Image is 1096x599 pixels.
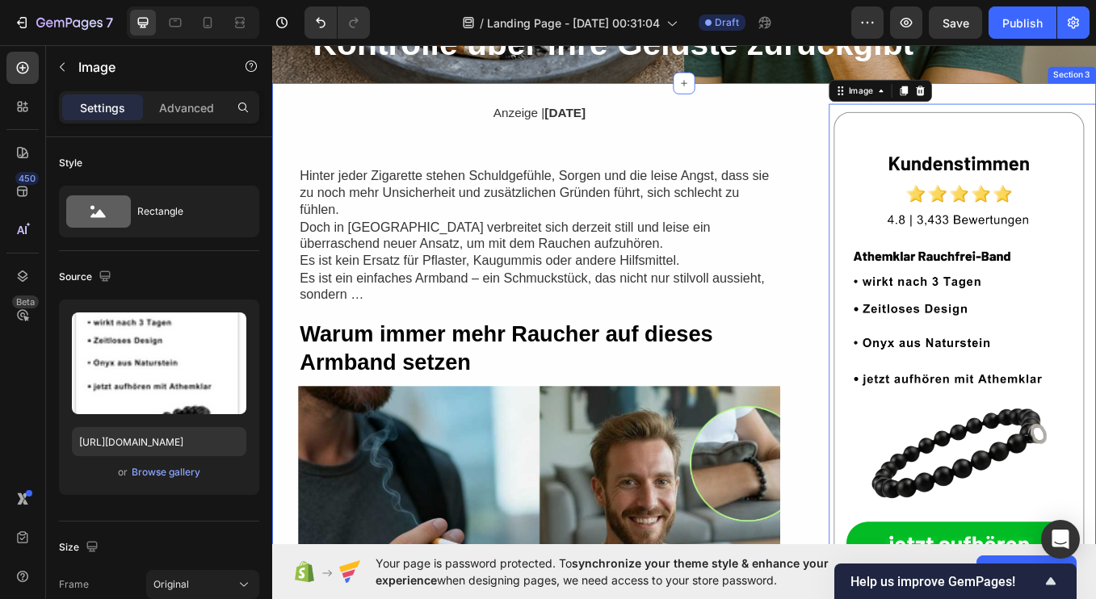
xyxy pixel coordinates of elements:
button: Show survey - Help us improve GemPages! [850,572,1060,591]
span: Draft [715,15,739,30]
span: Your page is password protected. To when designing pages, we need access to your store password. [376,555,892,589]
p: Doch in [GEOGRAPHIC_DATA] verbreitet sich derzeit still und leise ein überraschend neuer Ansatz, ... [32,210,596,249]
span: Landing Page - [DATE] 00:31:04 [487,15,660,31]
span: Save [943,16,969,30]
div: Section 3 [916,33,966,48]
div: Image [675,52,710,66]
strong: [DATE] [321,77,369,93]
p: Es ist ein einfaches Armband – ein Schmuckstück, das nicht nur stilvoll aussieht, sondern … [32,270,596,309]
button: Browse gallery [131,464,201,480]
button: Original [146,570,259,599]
span: synchronize your theme style & enhance your experience [376,556,829,587]
button: Save [929,6,982,39]
span: Help us improve GemPages! [850,574,1041,589]
img: preview-image [72,312,246,414]
span: / [480,15,484,31]
div: Open Intercom Messenger [1041,520,1080,559]
iframe: Design area [272,41,1096,548]
p: Es ist kein Ersatz für Pflaster, Kaugummis oder andere Hilfsmittel. [32,249,596,270]
button: 7 [6,6,120,39]
div: 450 [15,172,39,185]
p: 7 [106,13,113,32]
div: Browse gallery [132,465,200,480]
span: Original [153,577,189,592]
div: Source [59,266,115,288]
div: Publish [1002,15,1043,31]
p: Image [78,57,216,77]
div: Size [59,537,102,559]
p: Settings [80,99,125,116]
div: Beta [12,295,39,308]
button: Publish [989,6,1056,39]
div: Undo/Redo [304,6,370,39]
p: Hinter jeder Zigarette stehen Schuldgefühle, Sorgen und die leise Angst, dass sie zu noch mehr Un... [32,149,596,209]
span: or [118,463,128,482]
div: Style [59,156,82,170]
strong: Warum immer mehr Raucher auf dieses Armband setzen [32,330,519,393]
button: Allow access [976,555,1077,588]
p: Advanced [159,99,214,116]
div: Rectangle [137,193,236,230]
label: Frame [59,577,89,592]
input: https://example.com/image.jpg [72,427,246,456]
